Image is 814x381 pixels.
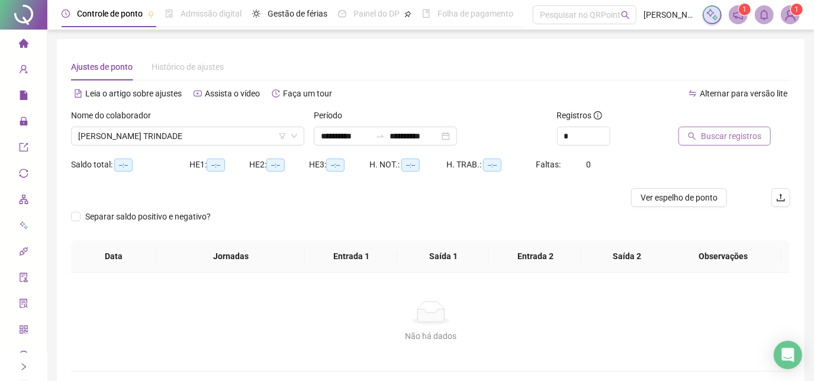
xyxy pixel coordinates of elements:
[309,158,369,172] div: HE 3:
[706,8,719,21] img: sparkle-icon.fc2bf0ac1784a2077858766a79e2daf3.svg
[19,59,28,83] span: user-add
[19,319,28,343] span: qrcode
[71,240,157,273] th: Data
[147,11,155,18] span: pushpin
[19,85,28,109] span: file
[19,346,28,369] span: dollar
[795,5,799,14] span: 1
[152,62,224,72] span: Histórico de ajustes
[326,159,345,172] span: --:--
[536,160,563,169] span: Faltas:
[743,5,747,14] span: 1
[621,11,630,20] span: search
[194,89,202,98] span: youtube
[338,9,346,18] span: dashboard
[776,193,786,202] span: upload
[71,109,159,122] label: Nome do colaborador
[272,89,280,98] span: history
[85,89,182,98] span: Leia o artigo sobre ajustes
[688,132,696,140] span: search
[266,159,285,172] span: --:--
[581,240,674,273] th: Saída 2
[375,131,385,141] span: swap-right
[314,109,350,122] label: Período
[19,137,28,161] span: export
[114,159,133,172] span: --:--
[483,159,501,172] span: --:--
[19,33,28,57] span: home
[19,189,28,213] span: apartment
[252,9,260,18] span: sun
[249,158,309,172] div: HE 2:
[446,158,536,172] div: H. TRAB.:
[207,159,225,172] span: --:--
[77,9,143,18] span: Controle de ponto
[268,9,327,18] span: Gestão de férias
[733,9,744,20] span: notification
[774,341,802,369] div: Open Intercom Messenger
[437,9,513,18] span: Folha de pagamento
[641,191,718,204] span: Ver espelho de ponto
[181,9,242,18] span: Admissão digital
[279,133,286,140] span: filter
[781,6,799,24] img: 80309
[422,9,430,18] span: book
[397,240,490,273] th: Saída 1
[489,240,581,273] th: Entrada 2
[19,293,28,317] span: solution
[369,158,446,172] div: H. NOT.:
[20,363,28,371] span: right
[157,240,305,273] th: Jornadas
[85,330,776,343] div: Não há dados
[557,109,602,122] span: Registros
[19,241,28,265] span: api
[594,111,602,120] span: info-circle
[19,163,28,187] span: sync
[674,250,773,263] span: Observações
[401,159,420,172] span: --:--
[189,158,249,172] div: HE 1:
[688,89,697,98] span: swap
[19,111,28,135] span: lock
[165,9,173,18] span: file-done
[305,240,397,273] th: Entrada 1
[631,188,727,207] button: Ver espelho de ponto
[404,11,411,18] span: pushpin
[791,4,803,15] sup: Atualize o seu contato no menu Meus Dados
[701,130,761,143] span: Buscar registros
[375,131,385,141] span: to
[700,89,787,98] span: Alternar para versão lite
[62,9,70,18] span: clock-circle
[71,62,133,72] span: Ajustes de ponto
[644,8,696,21] span: [PERSON_NAME]
[739,4,751,15] sup: 1
[71,158,189,172] div: Saldo total:
[74,89,82,98] span: file-text
[587,160,591,169] span: 0
[665,240,782,273] th: Observações
[283,89,332,98] span: Faça um tour
[678,127,771,146] button: Buscar registros
[759,9,770,20] span: bell
[19,267,28,291] span: audit
[291,133,298,140] span: down
[78,127,297,145] span: MURILO FIGUEIREDO TRINDADE
[205,89,260,98] span: Assista o vídeo
[353,9,400,18] span: Painel do DP
[81,210,215,223] span: Separar saldo positivo e negativo?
